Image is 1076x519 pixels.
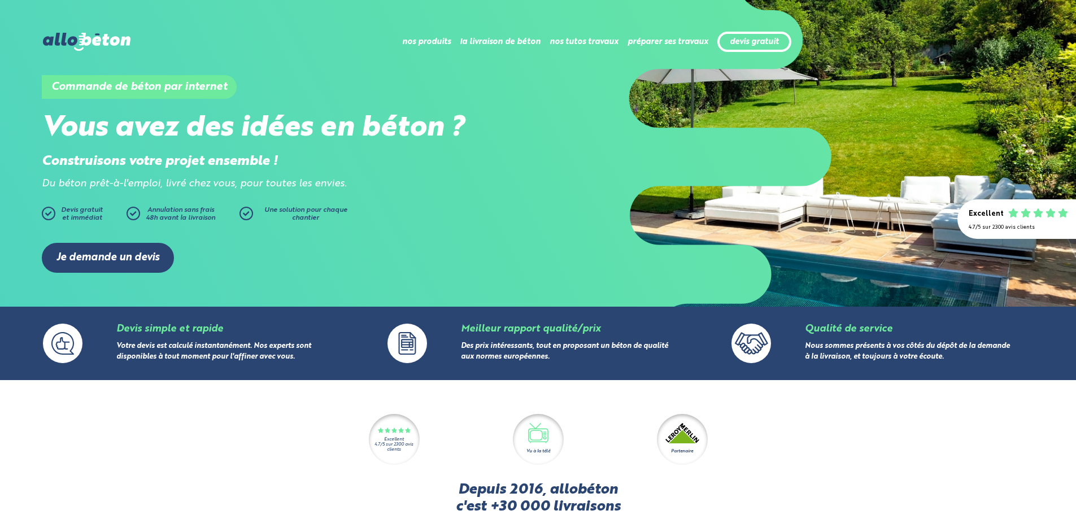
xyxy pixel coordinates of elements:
h2: Vous avez des idées en béton ? [42,112,538,145]
a: Meilleur rapport qualité/prix [461,324,600,334]
div: Excellent [384,437,404,442]
li: nos produits [402,28,451,55]
a: Votre devis est calculé instantanément. Nos experts sont disponibles à tout moment pour l'affiner... [116,343,311,361]
div: Excellent [969,210,1004,219]
span: Devis gratuit et immédiat [61,207,103,221]
div: 4.7/5 sur 2300 avis clients [369,442,420,452]
div: Vu à la télé [526,448,550,455]
a: Je demande un devis [42,243,174,273]
a: devis gratuit [730,37,779,47]
div: Partenaire [671,448,693,455]
li: préparer ses travaux [628,28,708,55]
div: 4.7/5 sur 2300 avis clients [969,224,1065,230]
a: Devis simple et rapide [116,324,223,334]
h1: Commande de béton par internet [42,75,237,99]
span: Annulation sans frais 48h avant la livraison [146,207,215,221]
a: Qualité de service [805,324,892,334]
a: Nous sommes présents à vos côtés du dépôt de la demande à la livraison, et toujours à votre écoute. [805,343,1010,361]
a: Des prix intéressants, tout en proposant un béton de qualité aux normes européennes. [461,343,668,361]
li: la livraison de béton [460,28,541,55]
a: Une solution pour chaque chantier [239,207,352,226]
li: nos tutos travaux [550,28,618,55]
strong: Construisons votre projet ensemble ! [42,155,278,168]
a: Annulation sans frais48h avant la livraison [127,207,239,226]
a: Devis gratuitet immédiat [42,207,121,226]
span: Une solution pour chaque chantier [264,207,347,221]
img: allobéton [43,33,130,51]
i: Du béton prêt-à-l'emploi, livré chez vous, pour toutes les envies. [42,179,347,189]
